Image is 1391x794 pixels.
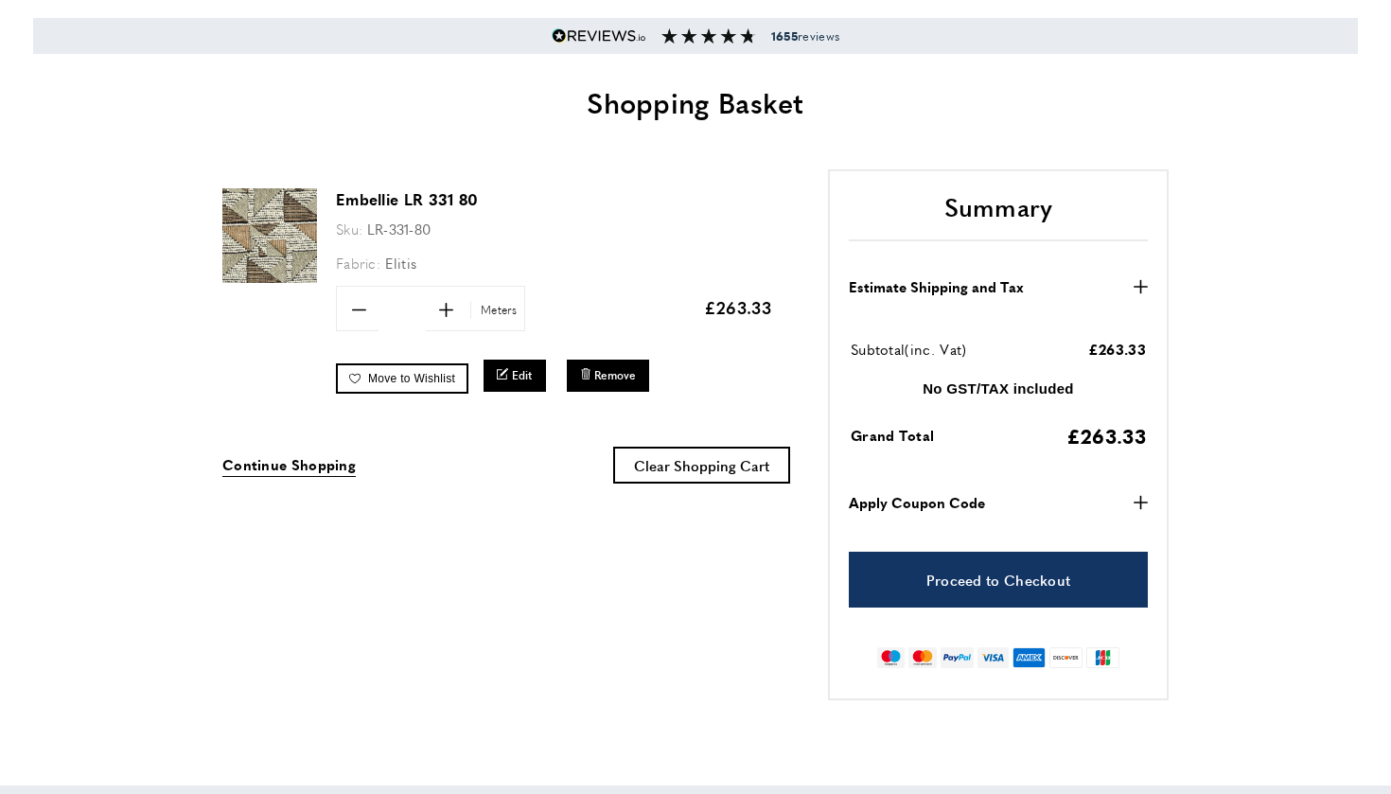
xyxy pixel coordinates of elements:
span: £263.33 [1066,421,1146,450]
span: Elitis [385,253,417,273]
span: Grand Total [851,425,934,445]
a: Embellie LR 331 80 [222,270,317,286]
span: (inc. Vat) [905,339,966,359]
img: discover [1049,647,1083,668]
span: Edit [512,367,533,383]
a: Embellie LR 331 80 [336,188,478,210]
span: Remove [594,367,636,383]
button: Estimate Shipping and Tax [849,275,1148,298]
img: jcb [1086,647,1119,668]
a: Edit Embellie LR 331 80 [484,360,546,391]
img: american-express [1012,647,1046,668]
strong: Estimate Shipping and Tax [849,275,1024,298]
a: Proceed to Checkout [849,552,1148,608]
span: Sku: [336,219,362,238]
span: reviews [771,28,839,44]
button: Apply Coupon Code [849,491,1148,514]
span: £263.33 [704,295,771,319]
span: Meters [470,301,522,319]
img: maestro [877,647,905,668]
span: £263.33 [1088,339,1146,359]
a: Move to Wishlist [336,363,468,394]
strong: 1655 [771,27,798,44]
h2: Summary [849,190,1148,241]
img: visa [977,647,1009,668]
span: LR-331-80 [367,219,431,238]
span: Subtotal [851,339,905,359]
strong: No GST/TAX included [923,380,1074,397]
span: Clear Shopping Cart [634,455,769,475]
a: Continue Shopping [222,453,356,477]
span: Fabric: [336,253,380,273]
img: mastercard [908,647,936,668]
span: Shopping Basket [587,81,804,122]
span: Move to Wishlist [368,372,455,385]
span: Continue Shopping [222,454,356,474]
img: Reviews section [661,28,756,44]
button: Remove Embellie LR 331 80 [567,360,649,391]
strong: Apply Coupon Code [849,491,985,514]
img: paypal [941,647,974,668]
img: Embellie LR 331 80 [222,188,317,283]
button: Clear Shopping Cart [613,447,790,484]
img: Reviews.io 5 stars [552,28,646,44]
